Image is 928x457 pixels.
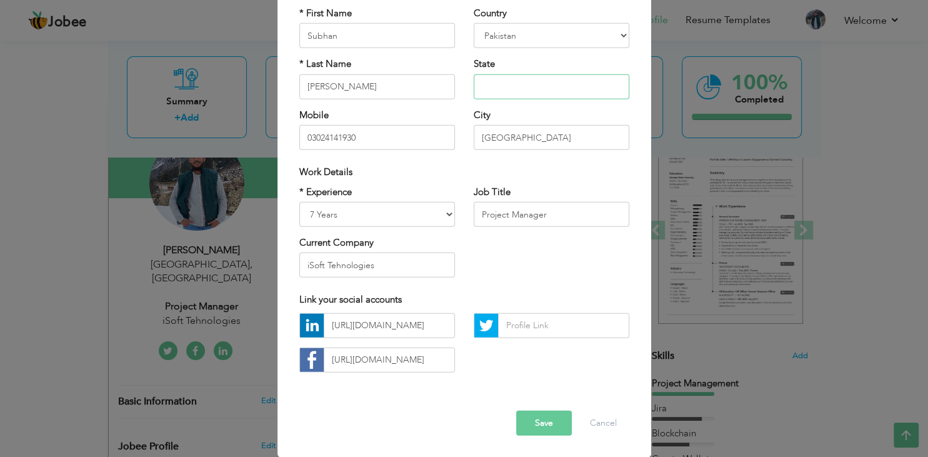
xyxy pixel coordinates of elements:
label: Job Title [474,185,511,198]
label: * Last Name [299,58,351,71]
label: Mobile [299,108,329,121]
label: City [474,108,491,121]
label: State [474,58,495,71]
span: Work Details [299,166,352,178]
input: Profile Link [498,313,629,338]
button: Cancel [577,410,629,435]
input: Profile Link [324,313,455,338]
label: * First Name [299,7,352,20]
img: linkedin [300,313,324,337]
span: Link your social accounts [299,293,402,306]
label: Current Company [299,236,374,249]
label: Country [474,7,507,20]
img: facebook [300,348,324,371]
img: Twitter [474,313,498,337]
label: * Experience [299,185,352,198]
button: Save [516,410,572,435]
input: Profile Link [324,347,455,372]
